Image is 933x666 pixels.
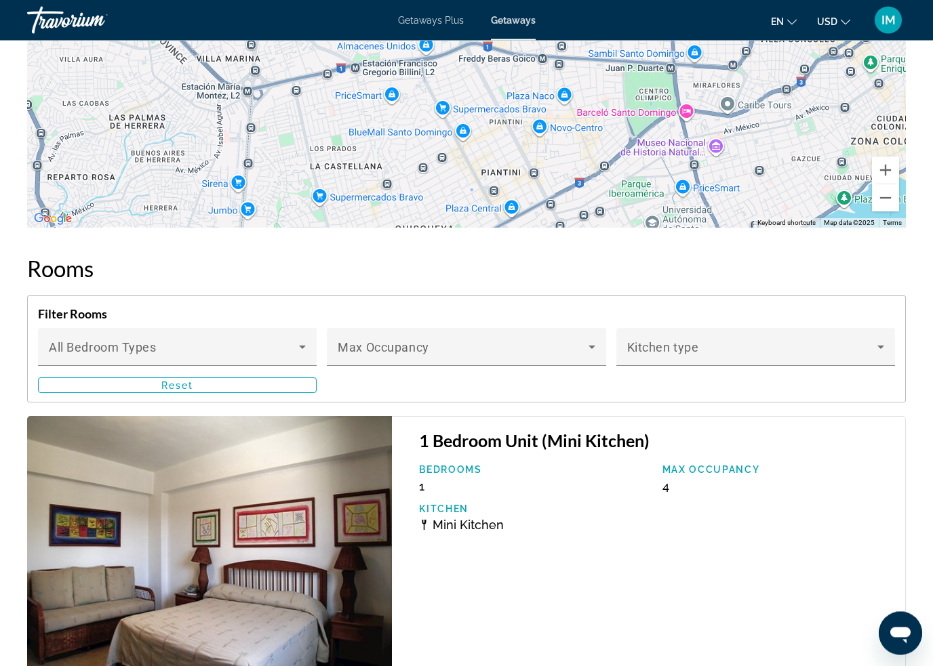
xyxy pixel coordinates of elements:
span: Kitchen type [627,341,699,355]
span: Max Occupancy [338,341,429,355]
h3: 1 Bedroom Unit (Mini Kitchen) [419,431,892,451]
iframe: Button to launch messaging window [879,612,922,655]
span: IM [881,14,896,27]
span: All Bedroom Types [49,341,157,355]
a: Open this area in Google Maps (opens a new window) [31,211,75,228]
a: Terms (opens in new tab) [883,220,902,227]
img: Google [31,211,75,228]
span: Reset [161,381,194,392]
h2: Rooms [27,255,906,283]
button: Keyboard shortcuts [757,219,816,228]
span: en [771,16,784,27]
span: USD [817,16,837,27]
p: Max Occupancy [662,465,892,476]
h4: Filter Rooms [38,307,895,322]
button: Change language [771,12,797,31]
button: Zoom in [872,157,899,184]
span: 1 [419,480,424,494]
span: 4 [662,480,669,494]
a: Getaways Plus [398,15,464,26]
button: Change currency [817,12,850,31]
button: Reset [38,378,317,394]
p: Kitchen [419,504,648,515]
a: Getaways [491,15,536,26]
p: Bedrooms [419,465,648,476]
button: Zoom out [872,185,899,212]
a: Travorium [27,3,163,38]
span: Map data ©2025 [824,220,875,227]
span: Mini Kitchen [433,518,504,533]
button: User Menu [871,6,906,35]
